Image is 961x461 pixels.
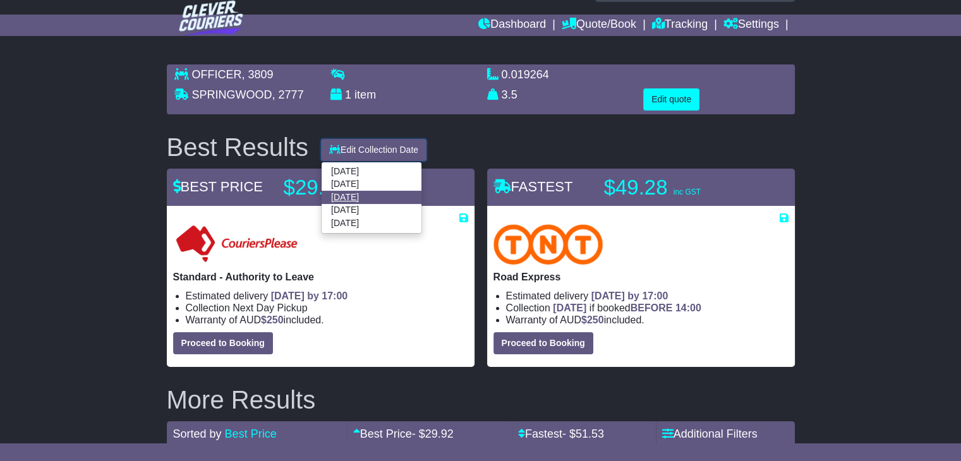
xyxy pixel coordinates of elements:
[173,428,222,440] span: Sorted by
[322,178,421,191] a: [DATE]
[225,428,277,440] a: Best Price
[186,302,468,314] li: Collection
[587,314,604,325] span: 250
[267,314,284,325] span: 250
[562,15,636,36] a: Quote/Book
[272,88,304,101] span: , 2777
[493,271,789,283] p: Road Express
[173,179,263,195] span: BEST PRICE
[591,290,668,301] span: [DATE] by 17:00
[345,88,351,101] span: 1
[192,68,242,81] span: OFFICER
[553,302,701,313] span: if booked
[643,88,699,111] button: Edit quote
[581,314,604,325] span: $
[412,428,454,440] span: - $
[478,15,546,36] a: Dashboard
[502,88,517,101] span: 3.5
[604,175,762,200] p: $49.28
[493,179,573,195] span: FASTEST
[186,314,468,326] li: Warranty of AUD included.
[493,224,603,265] img: TNT Domestic: Road Express
[502,68,549,81] span: 0.019264
[576,428,604,440] span: 51.53
[652,15,708,36] a: Tracking
[425,428,454,440] span: 29.92
[723,15,779,36] a: Settings
[322,217,421,229] a: [DATE]
[284,175,442,200] p: $29.33
[160,133,315,161] div: Best Results
[506,290,789,302] li: Estimated delivery
[271,290,348,301] span: [DATE] by 17:00
[322,204,421,217] a: [DATE]
[321,139,426,161] button: Edit Collection Date
[173,224,300,265] img: Couriers Please: Standard - Authority to Leave
[674,188,701,196] span: inc GST
[186,290,468,302] li: Estimated delivery
[173,271,468,283] p: Standard - Authority to Leave
[322,191,421,203] a: [DATE]
[242,68,274,81] span: , 3809
[518,428,604,440] a: Fastest- $51.53
[261,314,284,325] span: $
[173,332,273,354] button: Proceed to Booking
[562,428,604,440] span: - $
[553,302,586,313] span: [DATE]
[506,302,789,314] li: Collection
[353,428,454,440] a: Best Price- $29.92
[493,332,593,354] button: Proceed to Booking
[506,314,789,326] li: Warranty of AUD included.
[675,302,701,313] span: 14:00
[631,302,673,313] span: BEFORE
[233,302,307,313] span: Next Day Pickup
[354,88,376,101] span: item
[662,428,758,440] a: Additional Filters
[167,386,795,414] h2: More Results
[192,88,272,101] span: SPRINGWOOD
[322,165,421,178] a: [DATE]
